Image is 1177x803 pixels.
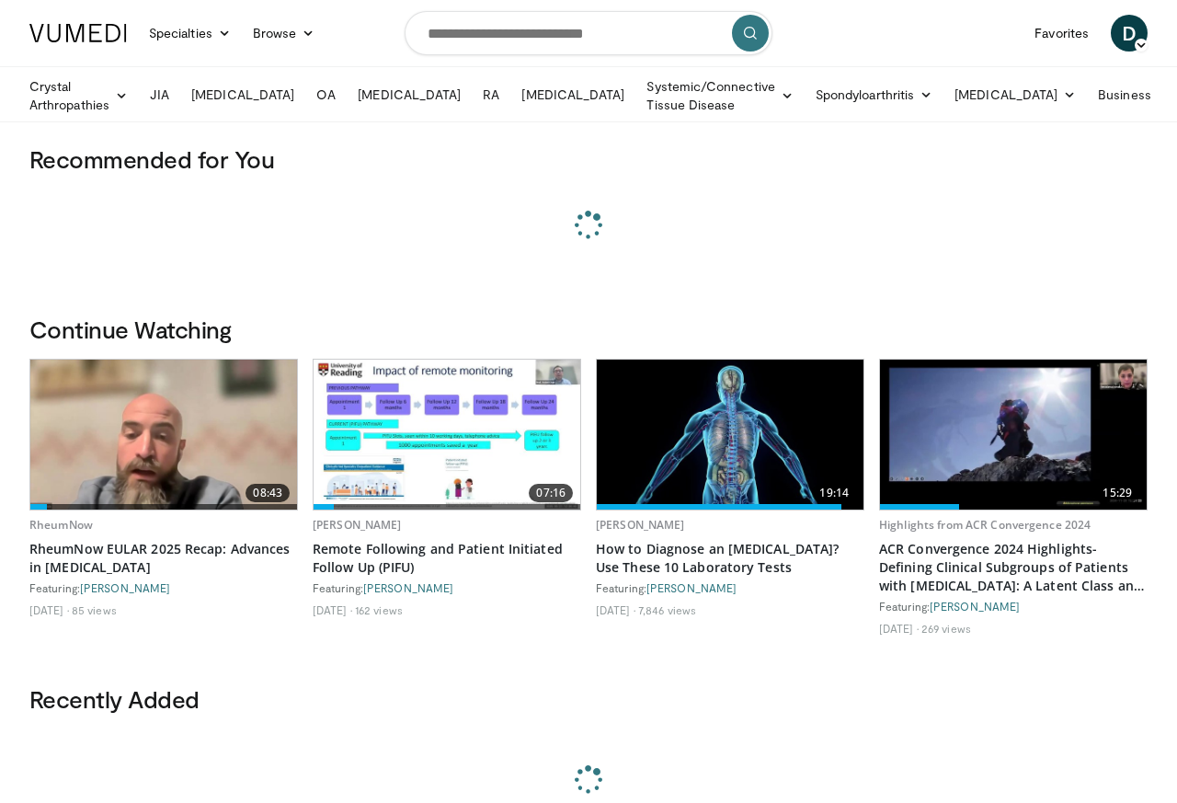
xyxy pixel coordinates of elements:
[29,684,1148,714] h3: Recently Added
[596,602,635,617] li: [DATE]
[646,581,737,594] a: [PERSON_NAME]
[879,540,1148,595] a: ACR Convergence 2024 Highlights- Defining Clinical Subgroups of Patients with [MEDICAL_DATA]: A L...
[880,360,1147,510] a: 15:29
[313,540,581,577] a: Remote Following and Patient Initiated Follow Up (PIFU)
[529,484,573,502] span: 07:16
[246,484,290,502] span: 08:43
[943,76,1087,113] a: [MEDICAL_DATA]
[29,315,1148,344] h3: Continue Watching
[138,15,242,52] a: Specialties
[18,77,139,114] a: Crystal Arthropathies
[80,581,170,594] a: [PERSON_NAME]
[597,360,863,510] img: 94354a42-e356-4408-ae03-74466ea68b7a.620x360_q85_upscale.jpg
[1111,15,1148,52] a: D
[879,517,1091,533] a: Highlights from ACR Convergence 2024
[879,599,1148,614] div: Featuring:
[880,360,1147,510] img: 7662bc1c-bcbb-4764-a2af-06d415b9c1fd.620x360_q85_upscale.jpg
[313,602,352,617] li: [DATE]
[314,360,580,510] a: 07:16
[472,76,510,113] a: RA
[139,76,180,113] a: JIA
[29,517,93,533] a: RheumNow
[596,540,864,577] a: How to Diagnose an [MEDICAL_DATA]? Use These 10 Laboratory Tests
[1023,15,1100,52] a: Favorites
[313,580,581,595] div: Featuring:
[1095,484,1139,502] span: 15:29
[879,621,919,636] li: [DATE]
[805,76,943,113] a: Spondyloarthritis
[314,360,580,510] img: ef394a91-58f1-4e32-aec7-f6035dd3db1d.620x360_q85_upscale.jpg
[242,15,326,52] a: Browse
[930,600,1020,613] a: [PERSON_NAME]
[596,517,685,533] a: [PERSON_NAME]
[30,360,297,510] img: 46d6c621-ed6b-48db-ae85-670b07496339.620x360_q85_upscale.jpg
[921,621,971,636] li: 269 views
[405,11,772,55] input: Search topics, interventions
[30,360,297,510] a: 08:43
[313,517,402,533] a: [PERSON_NAME]
[363,581,453,594] a: [PERSON_NAME]
[180,76,305,113] a: [MEDICAL_DATA]
[29,580,298,595] div: Featuring:
[635,77,804,114] a: Systemic/Connective Tissue Disease
[347,76,472,113] a: [MEDICAL_DATA]
[29,144,1148,174] h3: Recommended for You
[596,580,864,595] div: Featuring:
[812,484,856,502] span: 19:14
[29,540,298,577] a: RheumNow EULAR 2025 Recap: Advances in [MEDICAL_DATA]
[355,602,403,617] li: 162 views
[510,76,635,113] a: [MEDICAL_DATA]
[638,602,696,617] li: 7,846 views
[597,360,863,510] a: 19:14
[29,602,69,617] li: [DATE]
[72,602,117,617] li: 85 views
[305,76,347,113] a: OA
[29,24,127,42] img: VuMedi Logo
